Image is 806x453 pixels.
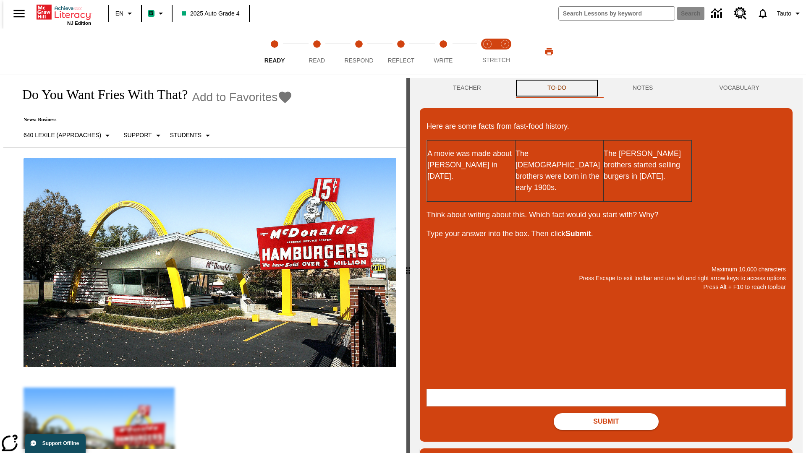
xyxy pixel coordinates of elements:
[67,21,91,26] span: NJ Edition
[123,131,152,140] p: Support
[406,78,410,453] div: Press Enter or Spacebar and then press right and left arrow keys to move the slider
[292,29,341,75] button: Read step 2 of 5
[482,57,510,63] span: STRETCH
[182,9,240,18] span: 2025 Auto Grade 4
[420,78,793,98] div: Instructional Panel Tabs
[115,9,123,18] span: EN
[427,274,786,283] p: Press Escape to exit toolbar and use left and right arrow keys to access options
[3,7,123,14] body: Maximum 10,000 characters Press Escape to exit toolbar and use left and right arrow keys to acces...
[344,57,373,64] span: Respond
[420,78,514,98] button: Teacher
[565,229,591,238] strong: Submit
[3,78,406,449] div: reading
[13,117,293,123] p: News: Business
[536,44,563,59] button: Print
[42,440,79,446] span: Support Offline
[250,29,299,75] button: Ready step 1 of 5
[493,29,517,75] button: Stretch Respond step 2 of 2
[427,265,786,274] p: Maximum 10,000 characters
[264,57,285,64] span: Ready
[427,121,786,132] p: Here are some facts from fast-food history.
[504,42,506,46] text: 2
[7,1,31,26] button: Open side menu
[20,128,116,143] button: Select Lexile, 640 Lexile (Approaches)
[419,29,468,75] button: Write step 5 of 5
[192,90,293,104] button: Add to Favorites - Do You Want Fries With That?
[377,29,425,75] button: Reflect step 4 of 5
[149,8,153,18] span: B
[427,148,515,182] p: A movie was made about [PERSON_NAME] in [DATE].
[559,7,675,20] input: search field
[410,78,803,453] div: activity
[335,29,383,75] button: Respond step 3 of 5
[427,283,786,292] p: Press Alt + F10 to reach toolbar
[427,228,786,240] p: Type your answer into the box. Then click .
[170,131,201,140] p: Students
[167,128,216,143] button: Select Student
[13,87,188,102] h1: Do You Want Fries With That?
[514,78,599,98] button: TO-DO
[599,78,686,98] button: NOTES
[427,209,786,221] p: Think about writing about this. Which fact would you start with? Why?
[486,42,488,46] text: 1
[604,148,691,182] p: The [PERSON_NAME] brothers started selling burgers in [DATE].
[554,413,659,430] button: Submit
[774,6,806,21] button: Profile/Settings
[434,57,453,64] span: Write
[112,6,139,21] button: Language: EN, Select a language
[475,29,500,75] button: Stretch Read step 1 of 2
[144,6,169,21] button: Boost Class color is mint green. Change class color
[25,434,86,453] button: Support Offline
[37,3,91,26] div: Home
[24,158,396,367] img: One of the first McDonald's stores, with the iconic red sign and golden arches.
[120,128,166,143] button: Scaffolds, Support
[24,131,101,140] p: 640 Lexile (Approaches)
[777,9,791,18] span: Tauto
[729,2,752,25] a: Resource Center, Will open in new tab
[388,57,415,64] span: Reflect
[706,2,729,25] a: Data Center
[686,78,793,98] button: VOCABULARY
[516,148,603,193] p: The [DEMOGRAPHIC_DATA] brothers were born in the early 1900s.
[752,3,774,24] a: Notifications
[309,57,325,64] span: Read
[192,91,277,104] span: Add to Favorites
